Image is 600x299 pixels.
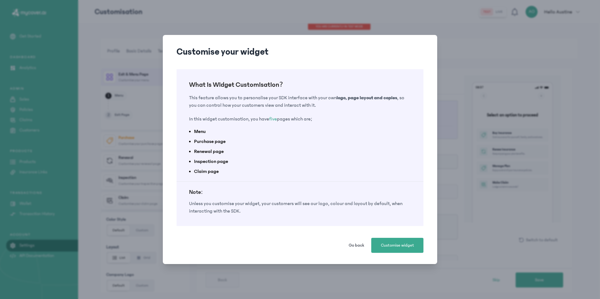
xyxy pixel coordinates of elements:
[194,148,406,155] li: Renewal page
[194,128,406,135] li: Menu
[189,115,411,123] p: In this widget customisation, you have pages which are;
[189,81,411,89] h2: What is Widget Customisation?
[177,46,423,57] h3: Customise your widget
[269,116,277,122] span: five
[189,94,411,109] p: This feature allows you to personalise your SDK interface with your own , so you can control how ...
[349,242,364,248] span: Go back
[189,200,411,215] p: Unless you customise your widget, your customers will see our logo, colour and layout by default,...
[381,242,414,248] span: Customise widget
[371,238,423,253] button: Customise widget
[189,188,411,197] h5: Note:
[194,158,406,165] li: Inspection page
[194,138,406,145] li: Purchase page
[344,238,369,253] button: Go back
[337,95,397,100] b: logo, page layout and copies
[194,168,406,175] li: Claim page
